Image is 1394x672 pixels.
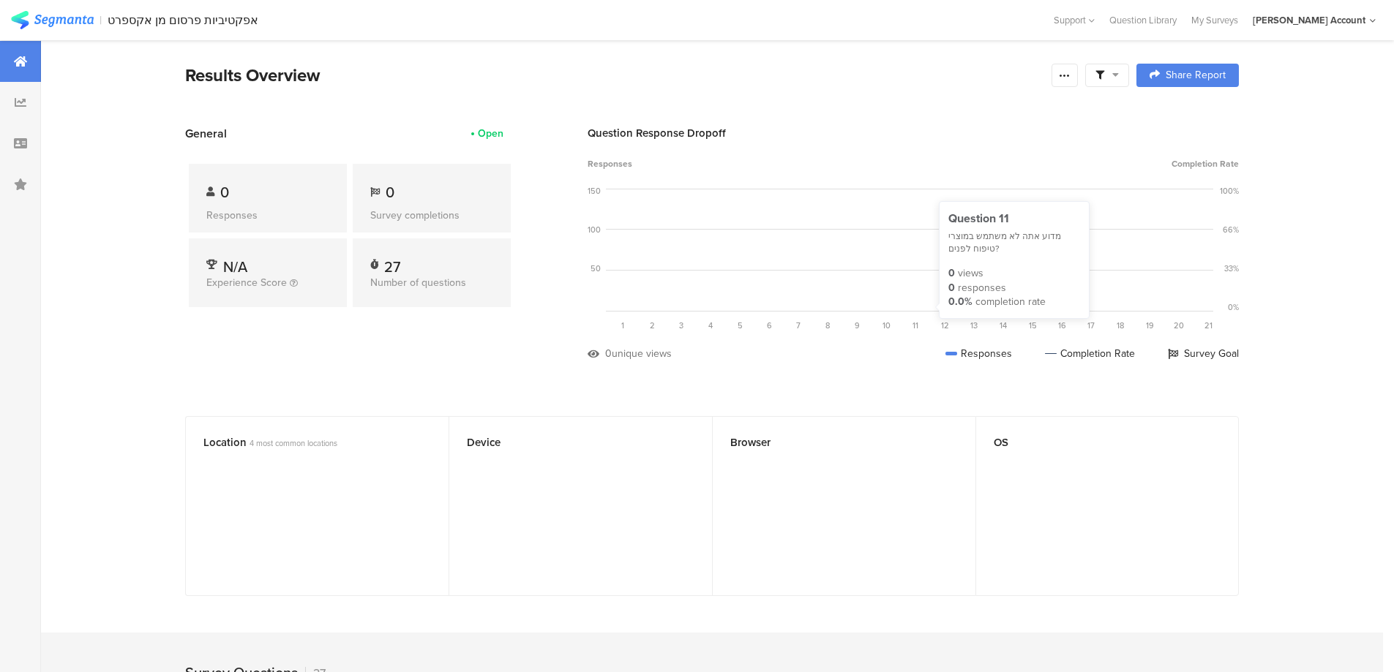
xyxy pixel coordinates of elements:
[1166,70,1226,80] span: Share Report
[975,295,1046,309] div: completion rate
[384,256,400,271] div: 27
[612,346,672,361] div: unique views
[945,346,1012,361] div: Responses
[370,208,493,223] div: Survey completions
[958,266,983,281] div: views
[767,320,772,331] span: 6
[1117,320,1124,331] span: 18
[588,185,601,197] div: 150
[948,295,973,309] div: 0.0%
[467,434,670,450] div: Device
[588,224,601,235] div: 100
[11,11,94,29] img: segmanta logo
[958,281,1006,295] div: responses
[250,437,337,449] span: 4 most common locations
[185,125,227,142] span: General
[679,320,683,331] span: 3
[948,211,1080,227] div: Question 11
[108,13,258,27] div: אפקטיביות פרסום מן אקספרט
[994,434,1196,450] div: OS
[1146,320,1154,331] span: 19
[605,346,612,361] div: 0
[185,62,1044,88] div: Results Overview
[100,12,102,29] div: |
[370,275,466,290] span: Number of questions
[591,263,601,274] div: 50
[588,125,1239,141] div: Question Response Dropoff
[1058,320,1066,331] span: 16
[948,281,955,295] div: 0
[1228,301,1239,313] div: 0%
[825,320,830,331] span: 8
[223,256,247,278] span: N/A
[1168,346,1239,361] div: Survey Goal
[1172,157,1239,170] span: Completion Rate
[220,181,229,203] span: 0
[1223,224,1239,235] div: 66%
[1029,320,1037,331] span: 15
[588,157,632,170] span: Responses
[621,320,624,331] span: 1
[883,320,891,331] span: 10
[1102,13,1184,27] a: Question Library
[730,434,934,450] div: Browser
[948,230,1080,255] div: מדוע אתה לא משתמש במוצרי טיפוח לפנים?
[970,320,978,331] span: 13
[386,181,394,203] span: 0
[1224,263,1239,274] div: 33%
[948,266,955,281] div: 0
[206,208,329,223] div: Responses
[1220,185,1239,197] div: 100%
[913,320,918,331] span: 11
[478,126,503,141] div: Open
[738,320,743,331] span: 5
[203,434,407,450] div: Location
[1174,320,1184,331] span: 20
[1000,320,1007,331] span: 14
[941,320,949,331] span: 12
[1184,13,1245,27] a: My Surveys
[1054,9,1095,31] div: Support
[1045,346,1135,361] div: Completion Rate
[796,320,801,331] span: 7
[1253,13,1365,27] div: [PERSON_NAME] Account
[855,320,860,331] span: 9
[1204,320,1213,331] span: 21
[708,320,713,331] span: 4
[650,320,655,331] span: 2
[206,275,287,290] span: Experience Score
[1087,320,1095,331] span: 17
